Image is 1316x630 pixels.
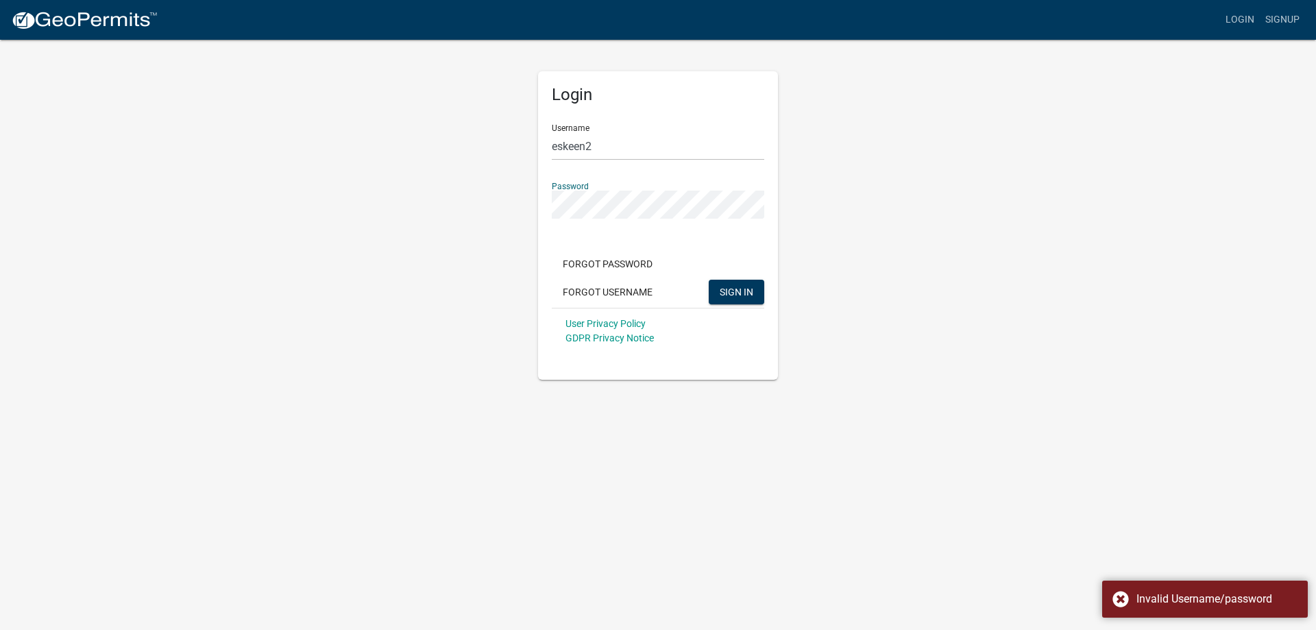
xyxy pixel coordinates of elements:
button: Forgot Password [552,252,663,276]
button: SIGN IN [709,280,764,304]
a: User Privacy Policy [565,318,646,329]
span: SIGN IN [720,286,753,297]
a: Signup [1260,7,1305,33]
button: Forgot Username [552,280,663,304]
h5: Login [552,85,764,105]
a: Login [1220,7,1260,33]
div: Invalid Username/password [1136,591,1297,607]
a: GDPR Privacy Notice [565,332,654,343]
